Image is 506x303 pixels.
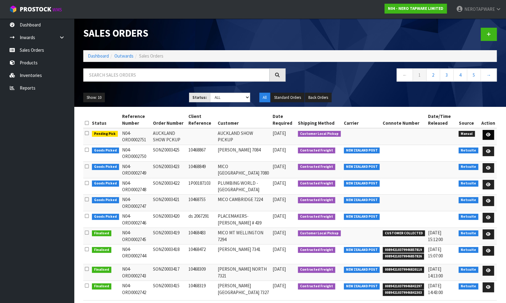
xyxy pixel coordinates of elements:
span: Contracted Freight [298,247,335,253]
span: Manual [459,131,475,137]
td: 10468483 [187,228,216,244]
span: Customer Local Pickup [298,230,341,236]
span: Contracted Freight [298,197,335,203]
span: [DATE] [272,164,286,169]
span: Netsuite [459,180,478,187]
span: Goods Picked [92,197,119,203]
td: N04-ORD0002744 [121,244,152,264]
strong: Status: [192,95,207,100]
span: NEW ZEALAND POST [344,214,380,220]
th: Source [457,111,480,128]
span: Goods Picked [92,214,119,220]
span: Netsuite [459,267,478,273]
span: Netsuite [459,164,478,170]
span: Netsuite [459,247,478,253]
span: 00894210379946820110 [383,267,424,273]
span: NEW ZEALAND POST [344,164,380,170]
span: Netsuite [459,214,478,220]
td: SONZ0003421 [151,195,187,211]
span: [DATE] [272,246,286,252]
td: AUCKLAND SHOW PCKUP [151,128,187,145]
span: Pending Pick [92,131,118,137]
span: Netsuite [459,147,478,154]
span: Contracted Freight [298,180,335,187]
span: Goods Picked [92,180,119,187]
a: 1 [413,68,426,82]
span: [DATE] [272,180,286,186]
span: Contracted Freight [298,267,335,273]
td: 10468867 [187,145,216,161]
span: Finalised [92,230,111,236]
td: SONZ0003419 [151,228,187,244]
td: [PERSON_NAME] 7341 [216,244,271,264]
td: MICO MT WELLINGTON 7294 [216,228,271,244]
span: Customer Local Pickup [298,131,341,137]
td: N04-ORD0002749 [121,161,152,178]
td: N04-ORD0002751 [121,128,152,145]
th: Reference Number [121,111,152,128]
span: 00894210379946842303 [383,290,424,296]
span: [DATE] 14:13:00 [428,266,443,278]
span: NEW ZEALAND POST [344,267,380,273]
td: SONZ0003417 [151,264,187,281]
span: Finalised [92,247,111,253]
td: N04-ORD0002745 [121,228,152,244]
a: 3 [440,68,454,82]
span: [DATE] [272,130,286,136]
span: [DATE] 14:43:00 [428,283,443,295]
td: [PERSON_NAME][GEOGRAPHIC_DATA] 7327 [216,281,271,301]
span: ProStock [20,5,51,13]
td: N04-ORD0002746 [121,211,152,228]
th: Status [90,111,121,128]
strong: N04 - NERO TAPWARE LIMITED [388,6,443,11]
td: MICO [GEOGRAPHIC_DATA] 7080 [216,161,271,178]
th: Carrier [342,111,381,128]
th: Date Required [271,111,296,128]
a: → [480,68,497,82]
td: N04-ORD0002742 [121,281,152,301]
span: [DATE] [272,230,286,236]
button: All [259,93,270,103]
h1: Sales Orders [83,28,286,39]
td: 10468309 [187,264,216,281]
span: [DATE] [272,213,286,219]
td: MICO CAMBRIDGE 7224 [216,195,271,211]
a: ← [397,68,413,82]
span: 00894210379946842297 [383,283,424,289]
span: [DATE] [272,196,286,202]
td: N04-ORD0002747 [121,195,152,211]
td: 1P00187103 [187,178,216,195]
span: NEW ZEALAND POST [344,283,380,289]
a: 5 [467,68,481,82]
th: Order Number [151,111,187,128]
th: Shipping Method [296,111,342,128]
button: Standard Orders [271,93,304,103]
span: Netsuite [459,283,478,289]
span: Contracted Freight [298,164,335,170]
a: 4 [453,68,467,82]
span: Netsuite [459,197,478,203]
td: ds 2067291 [187,211,216,228]
td: SONZ0003422 [151,178,187,195]
td: [PERSON_NAME] 7084 [216,145,271,161]
td: SONZ0003423 [151,161,187,178]
span: 00894210379946857826 [383,253,424,260]
td: 10468849 [187,161,216,178]
td: SONZ0003418 [151,244,187,264]
th: Date/Time Released [426,111,457,128]
button: Show: 10 [83,93,105,103]
td: 10468319 [187,281,216,301]
span: 00894210379946857819 [383,247,424,253]
td: N04-ORD0002748 [121,178,152,195]
td: SONZ0003425 [151,145,187,161]
td: 10468472 [187,244,216,264]
td: N04-ORD0002743 [121,264,152,281]
span: Finalised [92,283,111,289]
button: Back Orders [305,93,331,103]
nav: Page navigation [295,68,497,83]
span: [DATE] 15:07:00 [428,246,443,259]
td: SONZ0003415 [151,281,187,301]
span: NEW ZEALAND POST [344,147,380,154]
span: Goods Picked [92,164,119,170]
span: CUSTOMER COLLECTED [383,230,425,236]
